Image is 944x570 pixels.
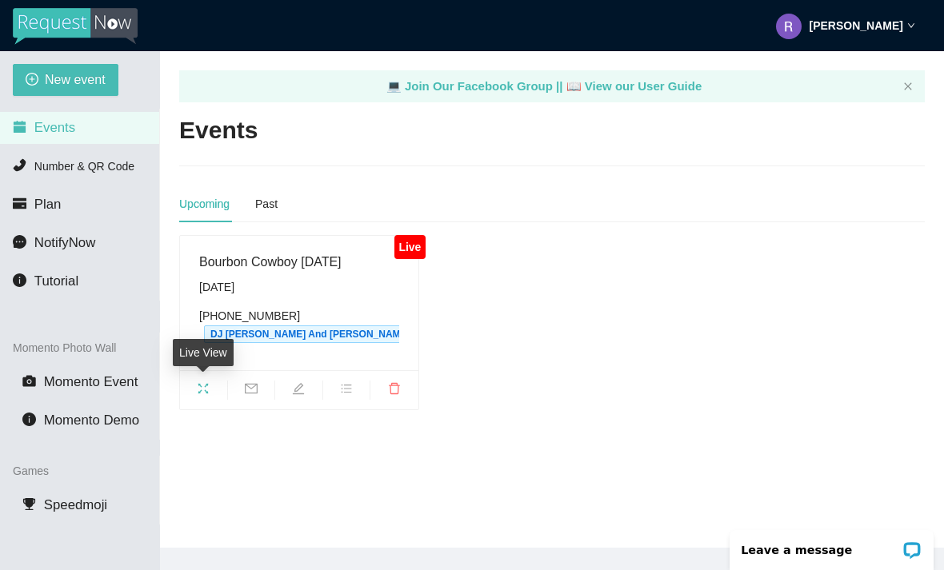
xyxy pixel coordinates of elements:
[776,14,802,39] img: ACg8ocLhAggMDWVDA1eU7qfC_nloOBVBCGhvJMARlLUlK9ib3iztmA=s96-c
[204,325,462,343] span: DJ [PERSON_NAME] And [PERSON_NAME]'s number
[34,197,62,212] span: Plan
[22,413,36,426] span: info-circle
[323,382,370,400] span: bars
[199,278,399,296] div: [DATE]
[907,22,915,30] span: down
[173,339,234,366] div: Live View
[199,307,399,343] div: [PHONE_NUMBER]
[44,374,138,389] span: Momento Event
[34,273,78,289] span: Tutorial
[45,70,106,90] span: New event
[180,382,227,400] span: fullscreen
[275,382,322,400] span: edit
[44,413,139,428] span: Momento Demo
[22,374,36,388] span: camera
[26,73,38,88] span: plus-circle
[903,82,913,92] button: close
[566,79,702,93] a: laptop View our User Guide
[255,195,278,213] div: Past
[13,120,26,134] span: calendar
[719,520,944,570] iframe: LiveChat chat widget
[13,158,26,172] span: phone
[13,235,26,249] span: message
[44,497,107,512] span: Speedmoji
[13,197,26,210] span: credit-card
[810,19,903,32] strong: [PERSON_NAME]
[13,64,118,96] button: plus-circleNew event
[903,82,913,91] span: close
[386,79,566,93] a: laptop Join Our Facebook Group ||
[34,235,95,250] span: NotifyNow
[199,252,399,272] div: Bourbon Cowboy [DATE]
[386,79,402,93] span: laptop
[179,195,230,213] div: Upcoming
[228,382,275,400] span: mail
[179,114,258,147] h2: Events
[394,235,426,259] div: Live
[566,79,582,93] span: laptop
[34,160,134,173] span: Number & QR Code
[13,8,138,45] img: RequestNow
[34,120,75,135] span: Events
[13,273,26,287] span: info-circle
[370,382,418,400] span: delete
[22,497,36,511] span: trophy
